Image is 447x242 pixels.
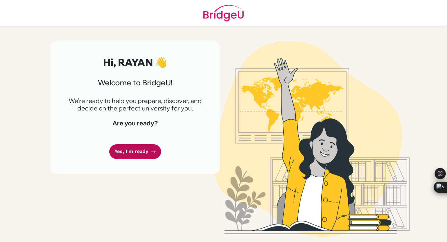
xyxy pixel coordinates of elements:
[65,56,205,68] h2: Hi, RAYAN 👋
[109,144,161,159] a: Yes, I'm ready
[65,119,205,127] h4: Are you ready?
[65,78,205,87] h3: Welcome to BridgeU!
[65,97,205,112] p: We're ready to help you prepare, discover, and decide on the perfect university for you.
